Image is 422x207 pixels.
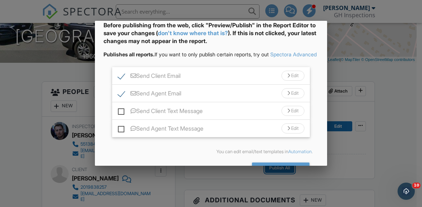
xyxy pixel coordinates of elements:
[118,90,181,99] label: Send Agent Email
[158,29,228,37] a: don't know where that is?
[118,108,203,117] label: Send Client Text Message
[281,71,304,81] div: Edit
[412,183,421,188] span: 10
[281,123,304,133] div: Edit
[104,51,155,57] strong: Publishes all reports.
[281,106,304,116] div: Edit
[270,51,317,57] a: Spectora Advanced
[281,88,304,98] div: Edit
[288,149,312,154] a: Automation
[104,21,318,51] div: Before publishing from the web, click "Preview/Publish" in the Report Editor to save your changes...
[210,163,252,175] div: Close
[252,163,309,175] div: Send All
[118,125,203,134] label: Send Agent Text Message
[398,183,415,200] iframe: Intercom live chat
[104,51,269,57] span: If you want to only publish certain reports, try out
[109,149,313,155] div: You can edit email/text templates in .
[118,72,180,81] label: Send Client Email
